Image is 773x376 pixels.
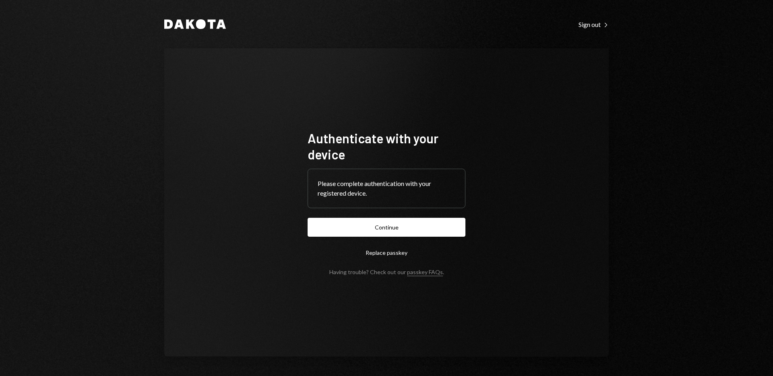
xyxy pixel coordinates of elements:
[579,20,609,29] a: Sign out
[579,21,609,29] div: Sign out
[308,243,465,262] button: Replace passkey
[329,269,444,275] div: Having trouble? Check out our .
[308,218,465,237] button: Continue
[407,269,443,276] a: passkey FAQs
[318,179,455,198] div: Please complete authentication with your registered device.
[308,130,465,162] h1: Authenticate with your device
